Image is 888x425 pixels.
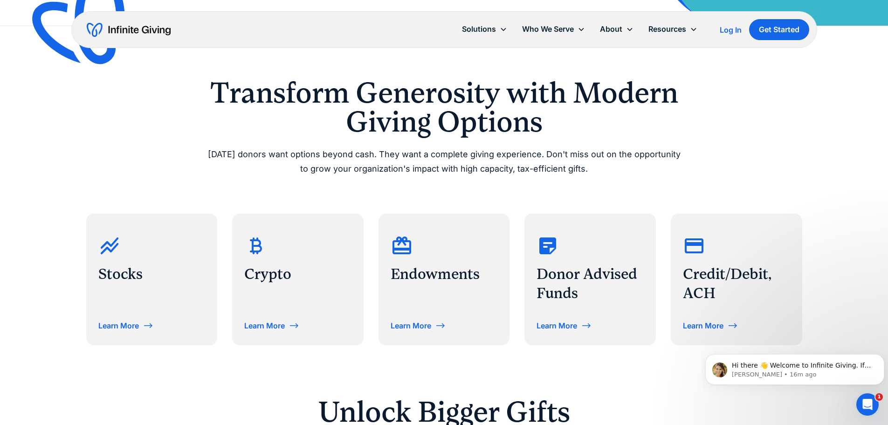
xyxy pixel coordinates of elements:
[232,214,364,345] a: CryptoLearn More
[749,19,809,40] a: Get Started
[244,322,285,329] div: Learn More
[391,265,498,284] h3: Endowments
[379,214,510,345] a: EndowmentsLearn More
[206,147,683,176] p: [DATE] donors want options beyond cash. They want a complete giving experience. Don't miss out on...
[648,23,686,35] div: Resources
[524,214,656,345] a: Donor Advised FundsLearn More
[592,19,641,39] div: About
[875,393,883,401] span: 1
[537,322,577,329] div: Learn More
[641,19,705,39] div: Resources
[720,24,742,35] a: Log In
[522,23,574,35] div: Who We Serve
[537,265,644,303] h3: Donor Advised Funds
[683,265,790,303] h3: Credit/Debit, ACH
[206,78,683,137] h2: Transform Generosity with Modern Giving Options
[391,322,431,329] div: Learn More
[87,22,171,37] a: home
[86,214,218,345] a: StocksLearn More
[600,23,622,35] div: About
[454,19,515,39] div: Solutions
[515,19,592,39] div: Who We Serve
[671,214,802,345] a: Credit/Debit, ACHLearn More
[683,322,723,329] div: Learn More
[702,334,888,400] iframe: Intercom notifications message
[462,23,496,35] div: Solutions
[98,265,206,284] h3: Stocks
[98,322,139,329] div: Learn More
[856,393,879,416] iframe: Intercom live chat
[244,265,351,284] h3: Crypto
[720,26,742,34] div: Log In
